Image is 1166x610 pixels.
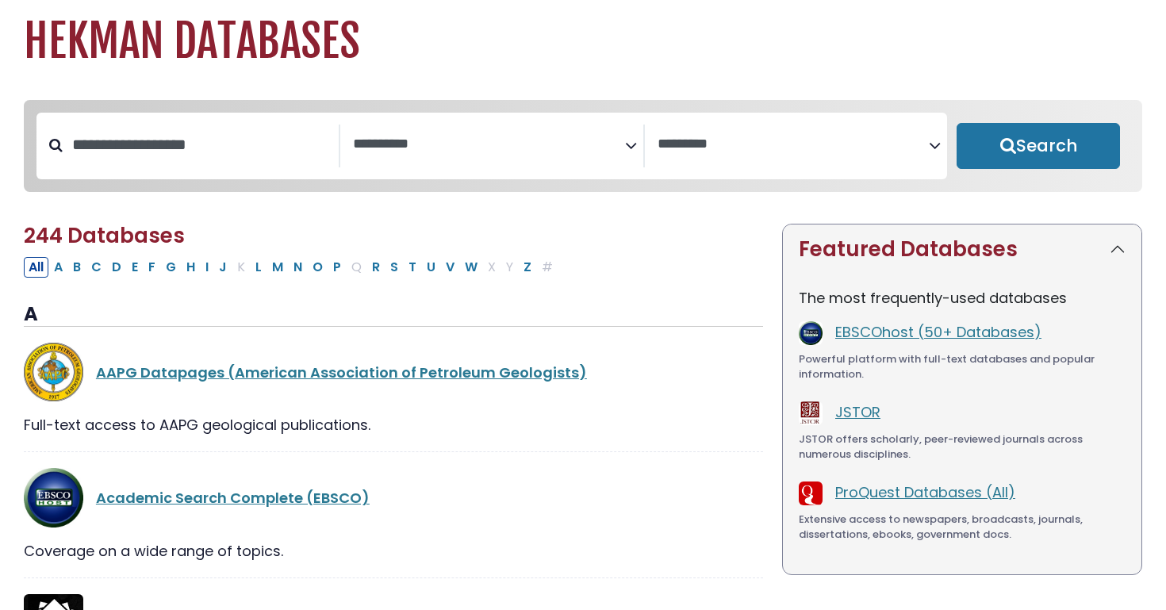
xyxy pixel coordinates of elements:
[783,224,1141,274] button: Featured Databases
[353,136,624,153] textarea: Search
[24,303,763,327] h3: A
[24,100,1142,192] nav: Search filters
[799,287,1126,309] p: The most frequently-used databases
[201,257,213,278] button: Filter Results I
[799,432,1126,462] div: JSTOR offers scholarly, peer-reviewed journals across numerous disciplines.
[367,257,385,278] button: Filter Results R
[799,351,1126,382] div: Powerful platform with full-text databases and popular information.
[63,132,339,158] input: Search database by title or keyword
[24,540,763,562] div: Coverage on a wide range of topics.
[24,221,185,250] span: 244 Databases
[460,257,482,278] button: Filter Results W
[251,257,267,278] button: Filter Results L
[441,257,459,278] button: Filter Results V
[24,256,559,276] div: Alpha-list to filter by first letter of database name
[385,257,403,278] button: Filter Results S
[68,257,86,278] button: Filter Results B
[161,257,181,278] button: Filter Results G
[267,257,288,278] button: Filter Results M
[835,322,1041,342] a: EBSCOhost (50+ Databases)
[957,123,1120,169] button: Submit for Search Results
[24,15,1142,68] h1: Hekman Databases
[96,488,370,508] a: Academic Search Complete (EBSCO)
[404,257,421,278] button: Filter Results T
[835,482,1015,502] a: ProQuest Databases (All)
[49,257,67,278] button: Filter Results A
[144,257,160,278] button: Filter Results F
[799,512,1126,543] div: Extensive access to newspapers, broadcasts, journals, dissertations, ebooks, government docs.
[86,257,106,278] button: Filter Results C
[214,257,232,278] button: Filter Results J
[182,257,200,278] button: Filter Results H
[328,257,346,278] button: Filter Results P
[519,257,536,278] button: Filter Results Z
[127,257,143,278] button: Filter Results E
[289,257,307,278] button: Filter Results N
[24,257,48,278] button: All
[107,257,126,278] button: Filter Results D
[658,136,929,153] textarea: Search
[308,257,328,278] button: Filter Results O
[835,402,880,422] a: JSTOR
[24,414,763,435] div: Full-text access to AAPG geological publications.
[96,363,587,382] a: AAPG Datapages (American Association of Petroleum Geologists)
[422,257,440,278] button: Filter Results U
